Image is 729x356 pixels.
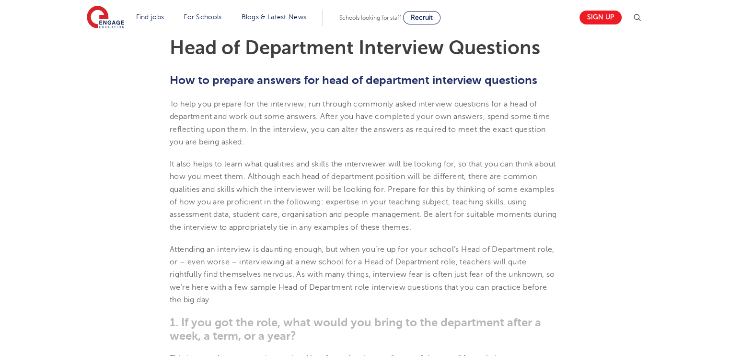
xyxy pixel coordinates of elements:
span: Schools looking for staff [339,14,401,21]
h1: Head of Department Interview Questions [170,38,559,58]
img: Engage Education [87,6,124,30]
a: Find jobs [136,13,164,21]
span: How to prepare answers for head of department interview questions [170,73,537,87]
span: Attending an interview is daunting enough, but when you’re up for your school’s Head of Departmen... [170,245,555,304]
span: It also helps to learn what qualities and skills the interviewer will be looking for, so that you... [170,160,556,231]
a: For Schools [184,13,221,21]
a: Blogs & Latest News [242,13,307,21]
span: Recruit [411,14,433,21]
a: Recruit [403,11,440,24]
span: 1. If you got the role, what would you bring to the department after a week, a term, or a year? [170,316,541,343]
a: Sign up [579,11,622,24]
span: To help you prepare for the interview, run through commonly asked interview questions for a head ... [170,100,550,146]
